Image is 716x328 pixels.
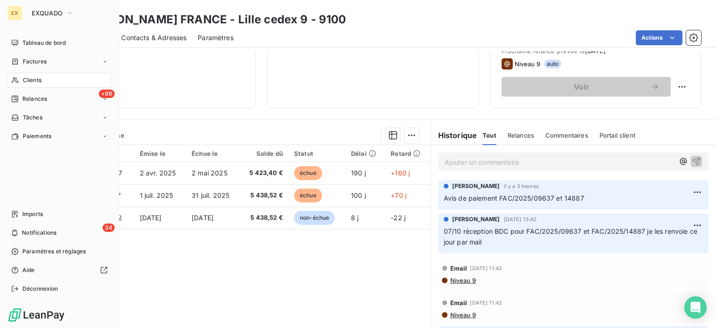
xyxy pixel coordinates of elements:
[22,229,56,237] span: Notifications
[22,266,35,274] span: Aide
[513,83,650,91] span: Voir
[294,211,335,225] span: non-échue
[508,132,534,139] span: Relances
[22,247,86,256] span: Paramètres et réglages
[192,214,213,222] span: [DATE]
[351,150,379,157] div: Délai
[391,150,424,157] div: Retard
[140,214,162,222] span: [DATE]
[294,166,322,180] span: échue
[504,216,537,222] span: [DATE] 13:42
[504,183,539,189] span: il y a 3 heures
[444,227,699,246] span: 07/10 réception BDC pour FAC/2025/09637 et FAC/2025/14887 je les renvoie ce jour par mail
[294,150,340,157] div: Statut
[444,194,584,202] span: Avis de paiement FAC/2025/09637 et 14887
[140,169,176,177] span: 2 avr. 2025
[470,300,502,306] span: [DATE] 11:42
[22,95,47,103] span: Relances
[121,33,186,42] span: Contacts & Adresses
[192,191,229,199] span: 31 juil. 2025
[452,182,500,190] span: [PERSON_NAME]
[599,132,635,139] span: Portail client
[32,9,62,17] span: EXQUADO
[23,113,42,122] span: Tâches
[636,30,682,45] button: Actions
[192,150,234,157] div: Échue le
[450,299,468,307] span: Email
[245,191,283,200] span: 5 438,52 €
[22,39,66,47] span: Tableau de bord
[7,6,22,21] div: EX
[482,132,496,139] span: Tout
[140,150,180,157] div: Émise le
[7,307,65,322] img: Logo LeanPay
[502,77,671,97] button: Voir
[23,57,47,66] span: Factures
[294,188,322,202] span: échue
[351,191,366,199] span: 100 j
[470,265,502,271] span: [DATE] 11:42
[99,90,115,98] span: +99
[198,33,234,42] span: Paramètres
[450,265,468,272] span: Email
[545,132,588,139] span: Commentaires
[684,296,707,319] div: Open Intercom Messenger
[82,11,346,28] h3: [PERSON_NAME] FRANCE - Lille cedex 9 - 9100
[192,169,227,177] span: 2 mai 2025
[449,277,476,284] span: Niveau 9
[515,60,540,68] span: Niveau 9
[23,132,51,140] span: Paiements
[245,150,283,157] div: Solde dû
[23,76,41,84] span: Clients
[431,130,477,141] h6: Historique
[391,169,410,177] span: +160 j
[245,168,283,178] span: 5 423,40 €
[140,191,173,199] span: 1 juil. 2025
[245,213,283,223] span: 5 438,52 €
[391,191,406,199] span: +70 j
[351,214,358,222] span: 8 j
[22,210,43,218] span: Imports
[351,169,366,177] span: 190 j
[452,215,500,223] span: [PERSON_NAME]
[544,60,562,68] span: auto
[7,263,111,278] a: Aide
[391,214,406,222] span: -22 j
[449,311,476,319] span: Niveau 9
[22,285,58,293] span: Déconnexion
[103,223,115,232] span: 34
